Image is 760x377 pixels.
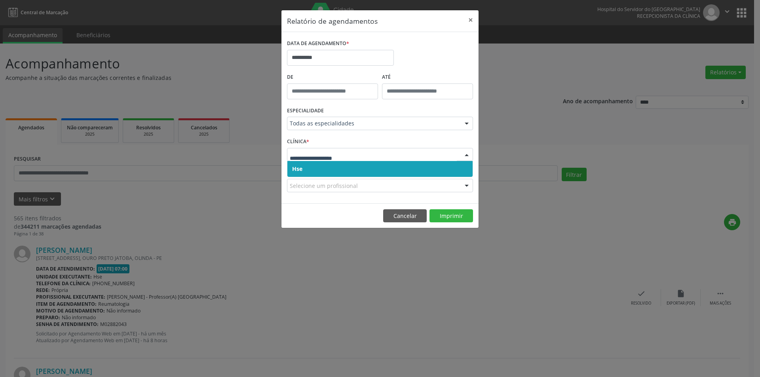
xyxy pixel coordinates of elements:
[463,10,479,30] button: Close
[429,209,473,223] button: Imprimir
[290,119,457,127] span: Todas as especialidades
[382,71,473,83] label: ATÉ
[290,182,358,190] span: Selecione um profissional
[287,16,378,26] h5: Relatório de agendamentos
[287,105,324,117] label: ESPECIALIDADE
[287,38,349,50] label: DATA DE AGENDAMENTO
[287,71,378,83] label: De
[292,165,302,172] span: Hse
[287,136,309,148] label: CLÍNICA
[383,209,427,223] button: Cancelar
